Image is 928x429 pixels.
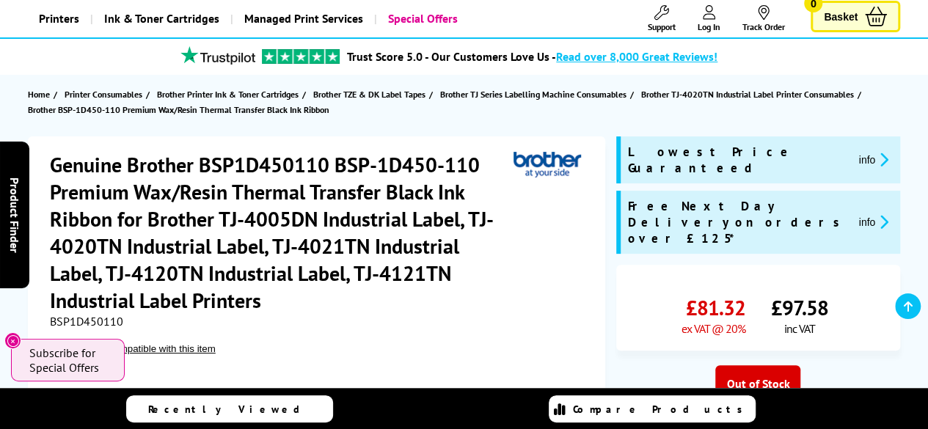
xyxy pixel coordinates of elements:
[28,102,329,117] span: Brother BSP-1D450-110 Premium Wax/Resin Thermal Transfer Black Ink Ribbon
[65,87,146,102] a: Printer Consumables
[174,46,262,65] img: trustpilot rating
[157,87,302,102] a: Brother Printer Ink & Toner Cartridges
[698,5,720,32] a: Log In
[7,177,22,252] span: Product Finder
[742,5,785,32] a: Track Order
[313,87,425,102] span: Brother TZE & DK Label Tapes
[28,87,54,102] a: Home
[854,151,893,168] button: promo-description
[347,49,717,64] a: Trust Score 5.0 - Our Customers Love Us -Read over 8,000 Great Reviews!
[126,395,333,422] a: Recently Viewed
[641,87,858,102] a: Brother TJ-4020TN Industrial Label Printer Consumables
[157,87,299,102] span: Brother Printer Ink & Toner Cartridges
[573,403,750,416] span: Compare Products
[148,403,315,416] span: Recently Viewed
[628,198,847,246] span: Free Next Day Delivery on orders over £125*
[50,314,123,329] span: BSP1D450110
[682,321,745,336] span: ex VAT @ 20%
[698,21,720,32] span: Log In
[262,49,340,64] img: trustpilot rating
[784,321,815,336] span: inc VAT
[28,102,333,117] a: Brother BSP-1D450-110 Premium Wax/Resin Thermal Transfer Black Ink Ribbon
[514,151,581,178] img: Brother
[641,87,854,102] span: Brother TJ-4020TN Industrial Label Printer Consumables
[628,144,847,176] span: Lowest Price Guaranteed
[4,332,21,349] button: Close
[440,87,626,102] span: Brother TJ Series Labelling Machine Consumables
[648,21,676,32] span: Support
[771,294,828,321] span: £97.58
[313,87,429,102] a: Brother TZE & DK Label Tapes
[549,395,756,422] a: Compare Products
[556,49,717,64] span: Read over 8,000 Great Reviews!
[715,365,800,402] div: Out of Stock
[29,345,110,375] span: Subscribe for Special Offers
[28,87,50,102] span: Home
[440,87,630,102] a: Brother TJ Series Labelling Machine Consumables
[68,342,220,355] button: Printers compatible with this item
[686,294,745,321] span: £81.32
[824,7,858,26] span: Basket
[648,5,676,32] a: Support
[854,213,893,230] button: promo-description
[50,151,514,314] h1: Genuine Brother BSP1D450110 BSP-1D450-110 Premium Wax/Resin Thermal Transfer Black Ink Ribbon for...
[65,87,142,102] span: Printer Consumables
[811,1,900,32] a: Basket 0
